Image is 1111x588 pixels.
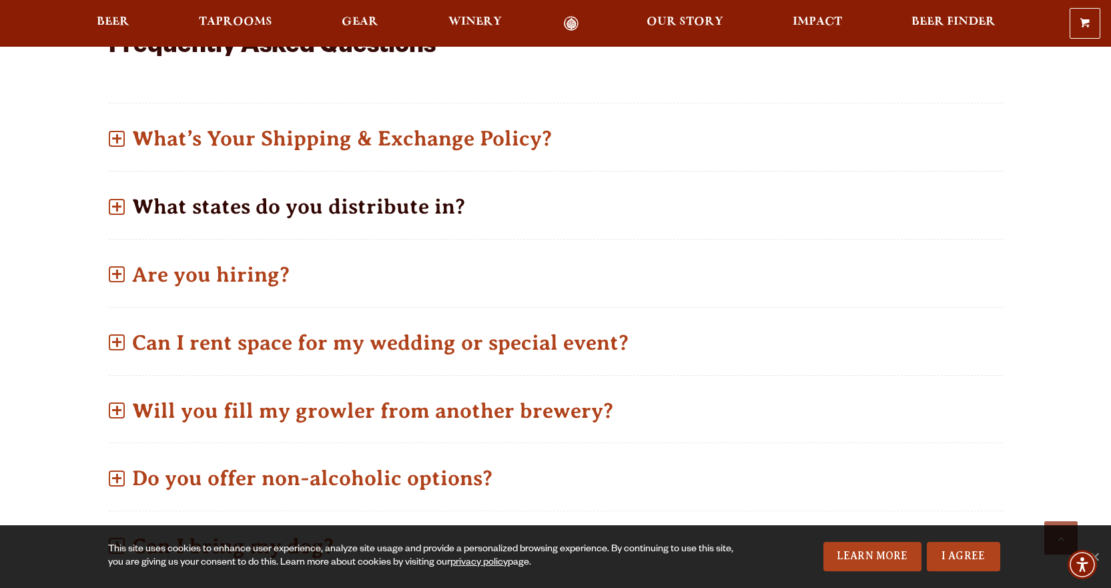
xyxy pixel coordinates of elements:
span: Gear [342,17,378,27]
a: I Agree [927,542,1000,571]
a: Odell Home [546,16,597,31]
span: Our Story [647,17,723,27]
p: Do you offer non-alcoholic options? [109,455,1003,502]
p: What states do you distribute in? [109,183,1003,230]
p: Can I bring my dog? [109,523,1003,570]
span: Taprooms [199,17,272,27]
span: Beer Finder [911,17,996,27]
div: Accessibility Menu [1068,550,1097,579]
a: Our Story [638,16,732,31]
a: privacy policy [450,558,508,569]
a: Beer [88,16,138,31]
div: This site uses cookies to enhance user experience, analyze site usage and provide a personalized ... [108,543,735,570]
p: Will you fill my growler from another brewery? [109,387,1003,434]
a: Learn More [823,542,921,571]
a: Gear [333,16,387,31]
p: Are you hiring? [109,251,1003,298]
span: Winery [448,17,502,27]
a: Beer Finder [903,16,1004,31]
h2: Frequently Asked Questions [109,33,813,63]
a: Scroll to top [1044,521,1078,555]
span: Beer [97,17,129,27]
p: What’s Your Shipping & Exchange Policy? [109,115,1003,162]
a: Taprooms [190,16,281,31]
a: Impact [784,16,851,31]
a: Winery [440,16,510,31]
p: Can I rent space for my wedding or special event? [109,319,1003,366]
span: Impact [793,17,842,27]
